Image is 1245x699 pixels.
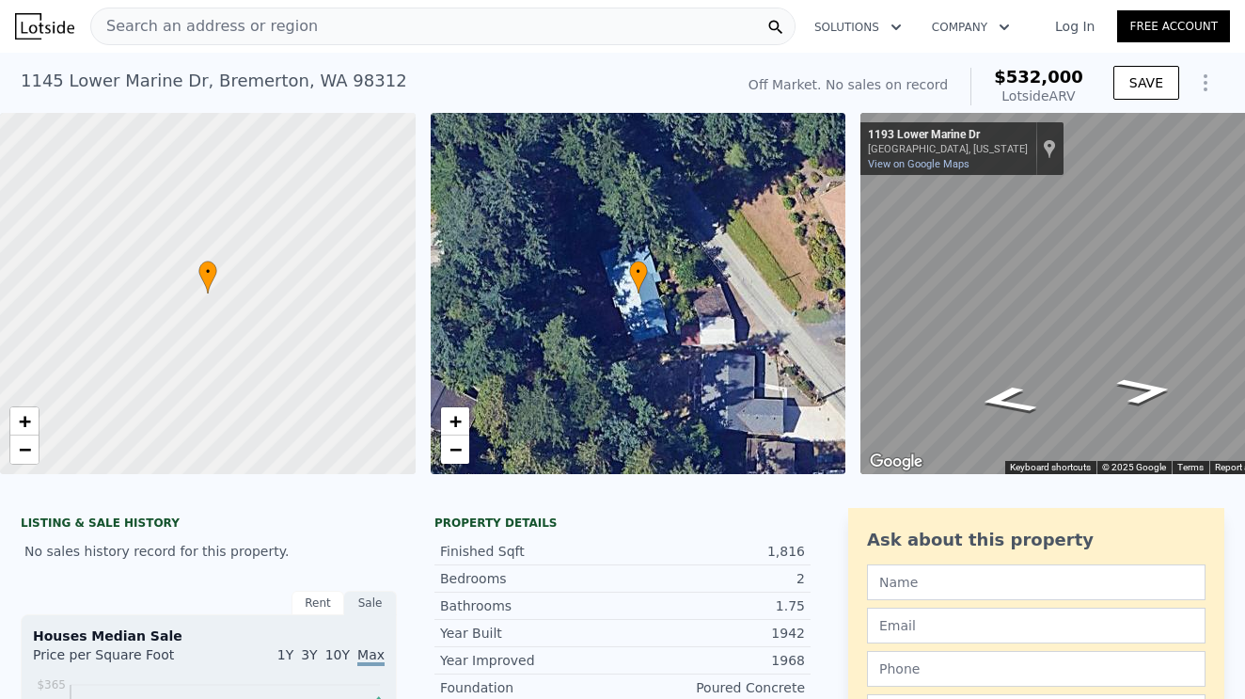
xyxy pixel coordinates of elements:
[33,645,209,675] div: Price per Square Foot
[1177,462,1204,472] a: Terms (opens in new tab)
[622,542,805,561] div: 1,816
[19,437,31,461] span: −
[1187,64,1224,102] button: Show Options
[917,10,1025,44] button: Company
[440,569,622,588] div: Bedrooms
[33,627,385,645] div: Houses Median Sale
[1102,462,1166,472] span: © 2025 Google
[449,409,461,433] span: +
[622,624,805,643] div: 1942
[440,678,622,697] div: Foundation
[21,68,407,94] div: 1145 Lower Marine Dr , Bremerton , WA 98312
[1093,371,1197,411] path: Go Northwest, Lower Marine Dr
[629,263,648,280] span: •
[434,516,811,531] div: Property details
[953,380,1062,421] path: Go Southeast, Lower Marine Dr
[799,10,917,44] button: Solutions
[1043,138,1056,159] a: Show location on map
[21,516,397,534] div: LISTING & SALE HISTORY
[867,564,1206,600] input: Name
[994,87,1083,105] div: Lotside ARV
[37,678,66,691] tspan: $365
[1113,66,1179,100] button: SAVE
[622,596,805,615] div: 1.75
[994,67,1083,87] span: $532,000
[10,407,39,436] a: Zoom in
[198,261,217,294] div: •
[344,591,397,615] div: Sale
[325,647,350,662] span: 10Y
[91,15,318,38] span: Search an address or region
[441,407,469,436] a: Zoom in
[292,591,344,615] div: Rent
[21,534,397,568] div: No sales history record for this property.
[622,569,805,588] div: 2
[1032,17,1117,36] a: Log In
[867,527,1206,553] div: Ask about this property
[277,647,293,662] span: 1Y
[449,437,461,461] span: −
[868,143,1028,155] div: [GEOGRAPHIC_DATA], [US_STATE]
[10,436,39,464] a: Zoom out
[867,651,1206,687] input: Phone
[868,158,969,170] a: View on Google Maps
[867,608,1206,643] input: Email
[440,596,622,615] div: Bathrooms
[1117,10,1230,42] a: Free Account
[868,128,1028,143] div: 1193 Lower Marine Dr
[865,450,927,474] img: Google
[19,409,31,433] span: +
[622,678,805,697] div: Poured Concrete
[440,542,622,561] div: Finished Sqft
[622,651,805,670] div: 1968
[357,647,385,666] span: Max
[301,647,317,662] span: 3Y
[15,13,74,40] img: Lotside
[441,436,469,464] a: Zoom out
[440,624,622,643] div: Year Built
[749,75,948,94] div: Off Market. No sales on record
[440,651,622,670] div: Year Improved
[865,450,927,474] a: Open this area in Google Maps (opens a new window)
[1010,461,1091,474] button: Keyboard shortcuts
[629,261,648,294] div: •
[198,263,217,280] span: •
